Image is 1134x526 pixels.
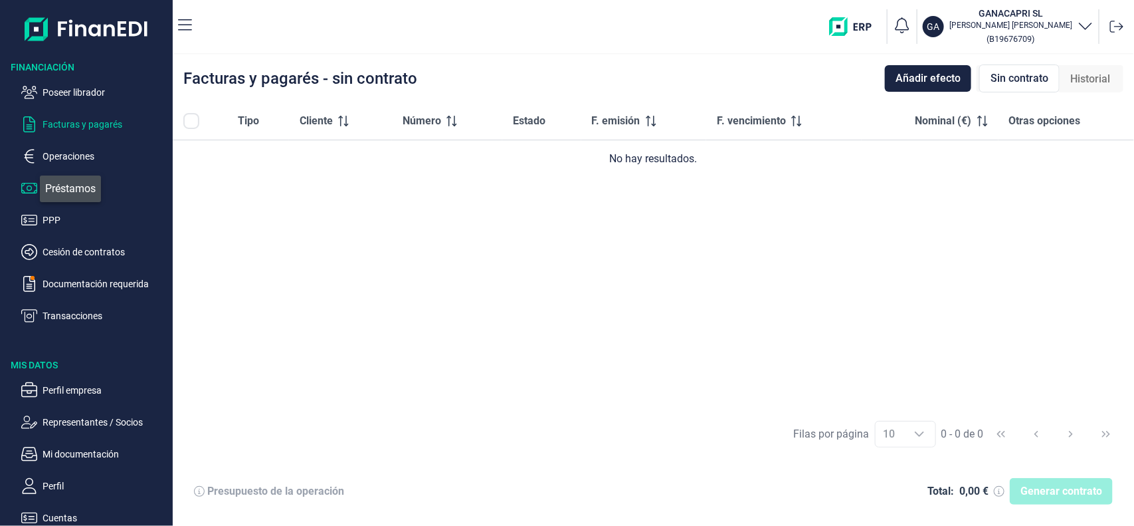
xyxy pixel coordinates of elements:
[1020,418,1052,450] button: Previous Page
[21,180,167,196] button: Préstamos
[43,308,167,324] p: Transacciones
[21,84,167,100] button: Poseer librador
[43,84,167,100] p: Poseer librador
[183,151,1123,167] div: No hay resultados.
[949,7,1072,20] h3: GANACAPRI SL
[21,382,167,398] button: Perfil empresa
[183,113,199,129] div: All items unselected
[25,11,149,47] img: Logo de aplicación
[21,276,167,292] button: Documentación requerida
[43,446,167,462] p: Mi documentación
[1070,71,1110,87] span: Historial
[43,414,167,430] p: Representantes / Socios
[21,148,167,164] button: Operaciones
[300,113,333,129] span: Cliente
[915,113,972,129] span: Nominal (€)
[717,113,786,129] span: F. vencimiento
[794,426,870,442] div: Filas por página
[985,418,1017,450] button: First Page
[21,446,167,462] button: Mi documentación
[885,65,971,92] button: Añadir efecto
[43,276,167,292] p: Documentación requerida
[21,414,167,430] button: Representantes / Socios
[592,113,640,129] span: F. emisión
[949,20,1072,31] p: [PERSON_NAME] [PERSON_NAME]
[183,70,417,86] div: Facturas y pagarés - sin contrato
[903,422,935,447] div: Choose
[43,244,167,260] p: Cesión de contratos
[21,478,167,494] button: Perfil
[1090,418,1122,450] button: Last Page
[1009,113,1081,129] span: Otras opciones
[43,478,167,494] p: Perfil
[207,485,344,498] div: Presupuesto de la operación
[896,70,961,86] span: Añadir efecto
[991,70,1048,86] span: Sin contrato
[238,113,259,129] span: Tipo
[403,113,441,129] span: Número
[959,485,989,498] div: 0,00 €
[923,7,1093,47] button: GAGANACAPRI SL[PERSON_NAME] [PERSON_NAME](B19676709)
[941,429,984,440] span: 0 - 0 de 0
[43,148,167,164] p: Operaciones
[829,17,882,36] img: erp
[43,510,167,526] p: Cuentas
[979,65,1060,92] div: Sin contrato
[927,485,954,498] div: Total:
[21,510,167,526] button: Cuentas
[21,244,167,260] button: Cesión de contratos
[1060,66,1121,92] div: Historial
[1055,418,1087,450] button: Next Page
[43,382,167,398] p: Perfil empresa
[927,20,940,33] p: GA
[43,180,167,196] p: Préstamos
[21,116,167,132] button: Facturas y pagarés
[987,34,1035,44] small: Copiar cif
[21,212,167,228] button: PPP
[43,212,167,228] p: PPP
[21,308,167,324] button: Transacciones
[43,116,167,132] p: Facturas y pagarés
[513,113,545,129] span: Estado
